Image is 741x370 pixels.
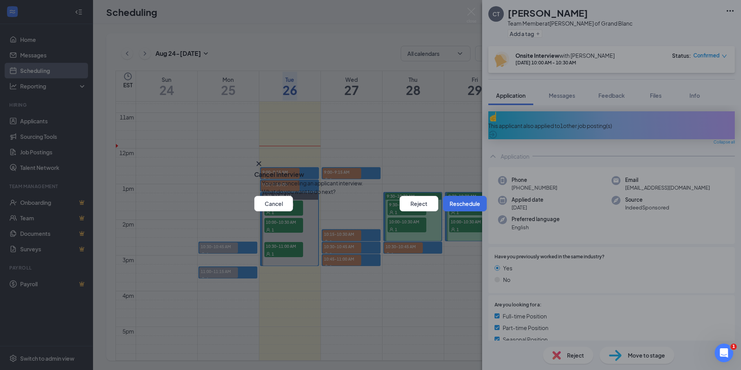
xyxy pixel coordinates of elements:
span: 1 [731,344,737,350]
iframe: Intercom live chat [715,344,733,362]
h3: Cancel Interview [254,170,304,179]
button: Reject [400,196,438,211]
div: What do you want to do next? [262,187,479,196]
button: Close [254,159,264,168]
div: You are canceling an applicant interview. [262,179,479,187]
button: Reschedule [443,196,487,211]
button: Cancel [254,196,293,211]
svg: Cross [254,159,264,168]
